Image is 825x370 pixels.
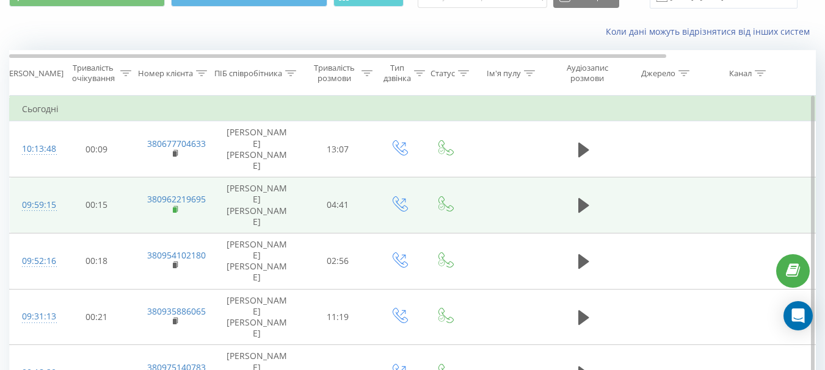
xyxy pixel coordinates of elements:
[22,249,46,273] div: 09:52:16
[783,301,813,330] div: Open Intercom Messenger
[138,68,193,79] div: Номер клієнта
[300,289,376,345] td: 11:19
[214,68,282,79] div: ПІБ співробітника
[214,233,300,289] td: [PERSON_NAME] [PERSON_NAME]
[214,177,300,233] td: [PERSON_NAME] [PERSON_NAME]
[300,121,376,177] td: 13:07
[22,137,46,161] div: 10:13:48
[729,68,752,79] div: Канал
[487,68,521,79] div: Ім'я пулу
[558,63,617,84] div: Аудіозапис розмови
[59,289,135,345] td: 00:21
[59,233,135,289] td: 00:18
[147,138,206,149] a: 380677704633
[59,177,135,233] td: 00:15
[383,63,411,84] div: Тип дзвінка
[69,63,117,84] div: Тривалість очікування
[147,305,206,317] a: 380935886065
[22,305,46,329] div: 09:31:13
[214,121,300,177] td: [PERSON_NAME] [PERSON_NAME]
[214,289,300,345] td: [PERSON_NAME] [PERSON_NAME]
[147,193,206,205] a: 380962219695
[300,177,376,233] td: 04:41
[59,121,135,177] td: 00:09
[310,63,358,84] div: Тривалість розмови
[22,193,46,217] div: 09:59:15
[300,233,376,289] td: 02:56
[641,68,675,79] div: Джерело
[431,68,455,79] div: Статус
[2,68,64,79] div: [PERSON_NAME]
[147,249,206,261] a: 380954102180
[606,26,816,37] a: Коли дані можуть відрізнятися вiд інших систем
